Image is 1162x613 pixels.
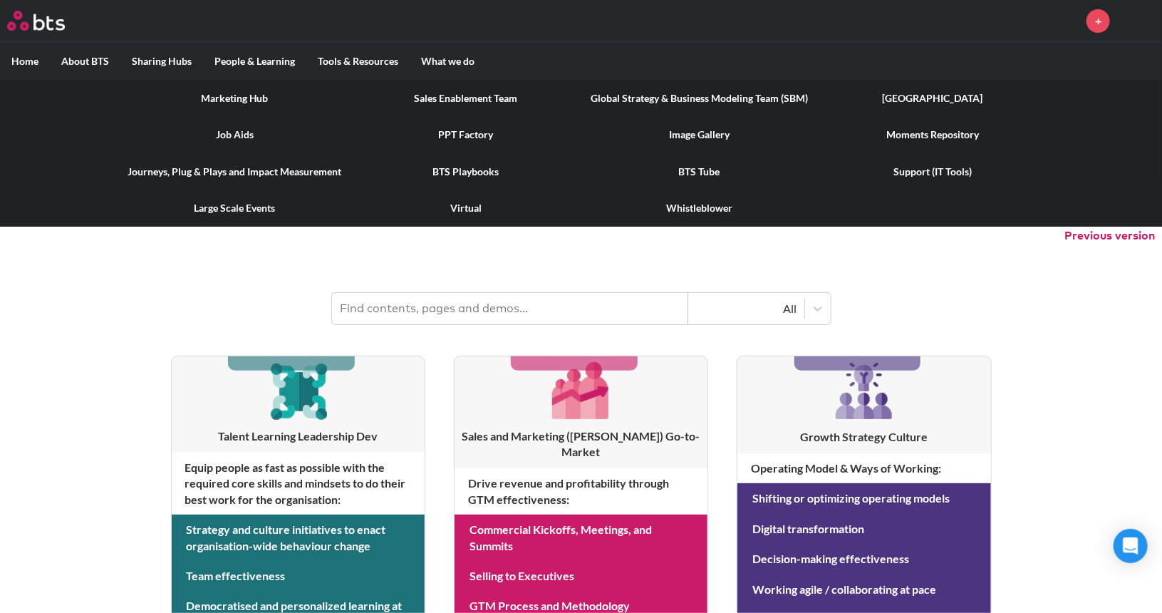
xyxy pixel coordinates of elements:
img: Luba Koziy [1121,4,1155,38]
a: + [1086,9,1110,33]
label: What we do [410,43,486,80]
img: [object Object] [547,356,615,424]
h3: Talent Learning Leadership Dev [172,428,425,444]
div: Open Intercom Messenger [1114,529,1148,563]
h3: Sales and Marketing ([PERSON_NAME]) Go-to-Market [455,428,707,460]
div: All [695,301,797,316]
button: Previous version [1064,228,1155,244]
a: Profile [1121,4,1155,38]
h4: Drive revenue and profitability through GTM effectiveness : [455,468,707,515]
label: About BTS [50,43,120,80]
img: [object Object] [264,356,332,424]
a: Go home [7,11,91,31]
h3: Growth Strategy Culture [737,429,990,445]
label: Sharing Hubs [120,43,203,80]
img: BTS Logo [7,11,65,31]
h4: Operating Model & Ways of Working : [737,453,990,483]
h4: Equip people as fast as possible with the required core skills and mindsets to do their best work... [172,453,425,515]
label: People & Learning [203,43,306,80]
input: Find contents, pages and demos... [332,293,688,324]
img: [object Object] [830,356,898,425]
label: Tools & Resources [306,43,410,80]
